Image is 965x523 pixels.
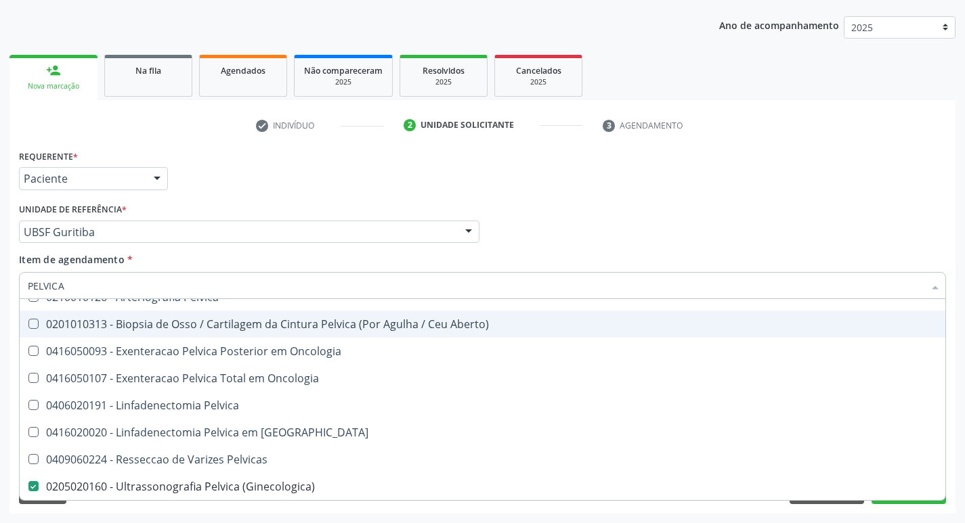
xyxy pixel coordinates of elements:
[410,77,477,87] div: 2025
[19,253,125,266] span: Item de agendamento
[28,346,937,357] div: 0416050093 - Exenteracao Pelvica Posterior em Oncologia
[28,319,937,329] div: 0201010313 - Biopsia de Osso / Cartilagem da Cintura Pelvica (Por Agulha / Ceu Aberto)
[19,146,78,167] label: Requerente
[19,81,88,91] div: Nova marcação
[28,400,937,411] div: 0406020191 - Linfadenectomia Pelvica
[719,16,839,33] p: Ano de acompanhamento
[404,119,416,131] div: 2
[505,77,572,87] div: 2025
[28,272,924,299] input: Buscar por procedimentos
[304,65,383,76] span: Não compareceram
[24,172,140,185] span: Paciente
[304,77,383,87] div: 2025
[28,454,937,465] div: 0409060224 - Resseccao de Varizes Pelvicas
[221,65,265,76] span: Agendados
[24,225,452,239] span: UBSF Guritiba
[19,200,127,221] label: Unidade de referência
[423,65,465,76] span: Resolvidos
[46,63,61,78] div: person_add
[28,427,937,438] div: 0416020020 - Linfadenectomia Pelvica em [GEOGRAPHIC_DATA]
[135,65,161,76] span: Na fila
[516,65,561,76] span: Cancelados
[28,373,937,384] div: 0416050107 - Exenteracao Pelvica Total em Oncologia
[421,119,514,131] div: Unidade solicitante
[28,481,937,492] div: 0205020160 - Ultrassonografia Pelvica (Ginecologica)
